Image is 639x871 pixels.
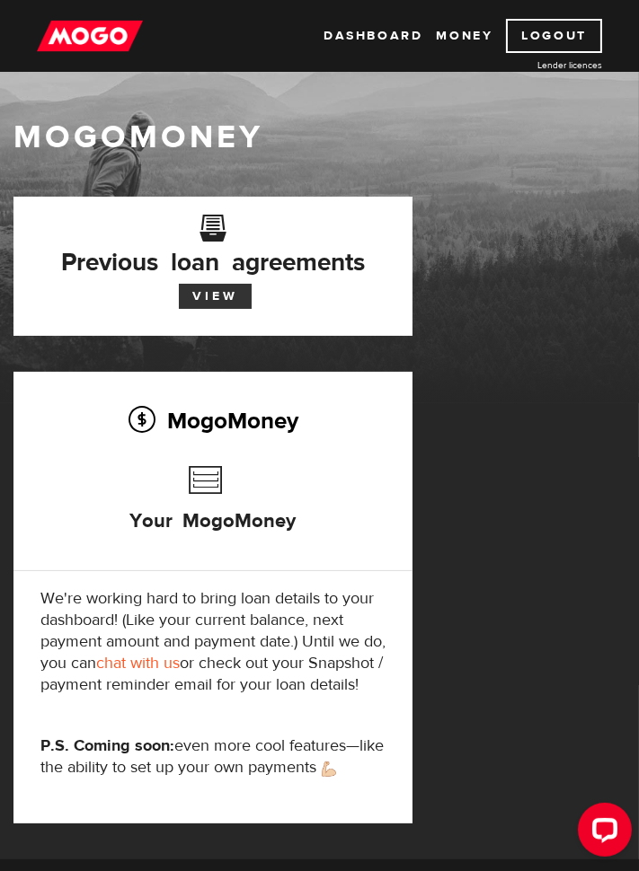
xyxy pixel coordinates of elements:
p: even more cool features—like the ability to set up your own payments [40,735,386,779]
p: We're working hard to bring loan details to your dashboard! (Like your current balance, next paym... [40,588,386,696]
h3: Previous loan agreements [40,226,386,271]
h3: Your MogoMoney [130,457,297,559]
a: Dashboard [324,19,422,53]
strong: P.S. Coming soon: [40,735,174,756]
img: strong arm emoji [322,761,336,777]
a: chat with us [96,653,180,673]
a: Money [436,19,493,53]
img: mogo_logo-11ee424be714fa7cbb0f0f49df9e16ec.png [37,19,143,53]
h1: MogoMoney [13,119,626,156]
a: Lender licences [467,58,602,72]
h2: MogoMoney [40,401,386,439]
iframe: LiveChat chat widget [564,796,639,871]
a: View [179,284,252,309]
a: Logout [506,19,602,53]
